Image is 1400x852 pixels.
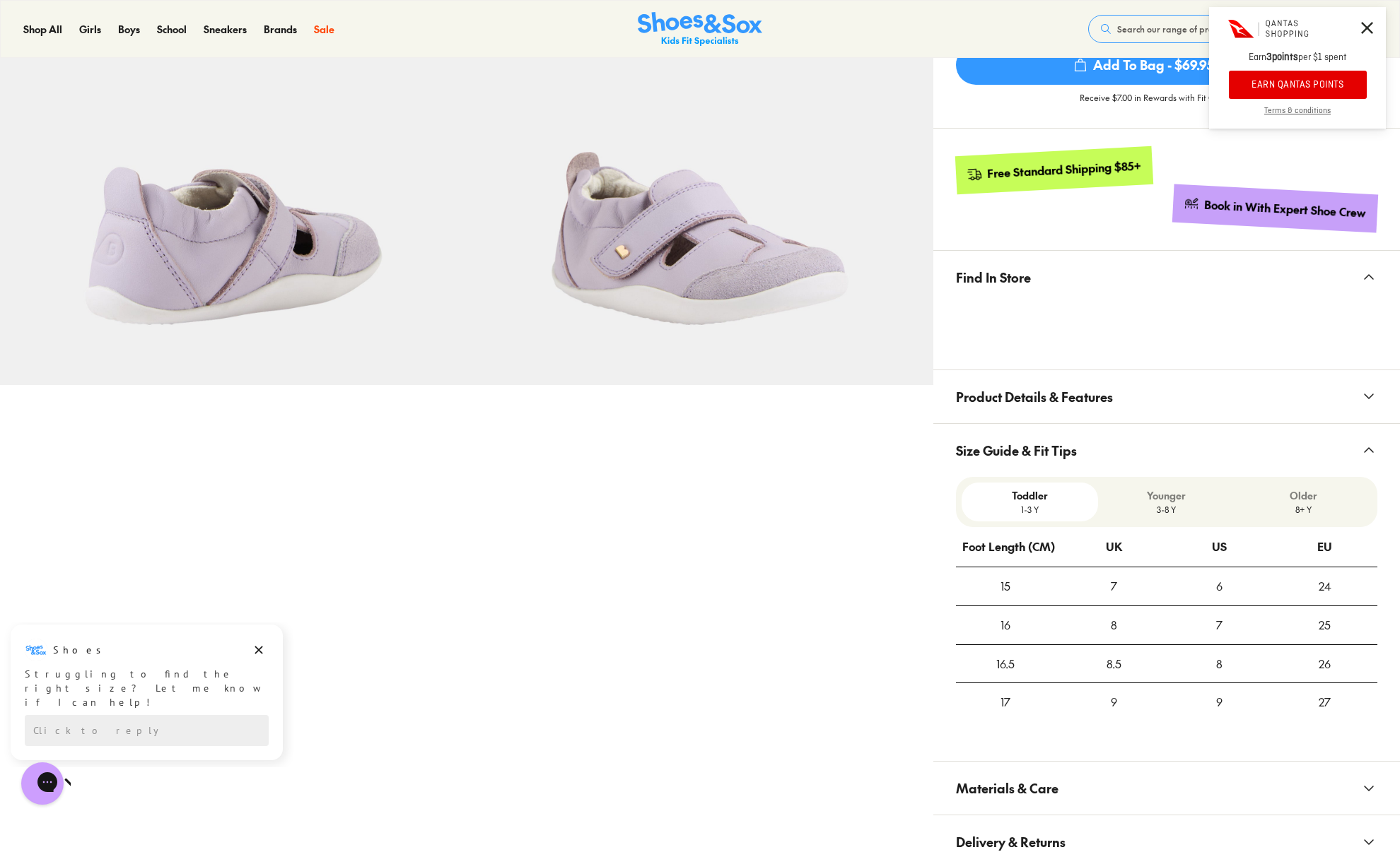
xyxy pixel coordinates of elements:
button: EARN QANTAS POINTS [1229,71,1367,99]
iframe: Find in Store [956,304,1377,353]
p: Toddler [967,488,1092,503]
button: Size Guide & Fit Tips [933,424,1400,477]
div: 9 [1167,683,1272,721]
a: Sale [314,22,334,37]
span: Find In Store [956,256,1031,298]
div: 8.5 [1061,645,1167,683]
div: 8 [1061,606,1167,644]
p: 1-3 Y [967,503,1092,516]
a: Sneakers [204,22,247,37]
strong: 3 points [1266,51,1298,64]
div: 17 [956,683,1054,721]
div: Reply to the campaigns [25,93,269,124]
p: Younger [1104,488,1229,503]
div: 9 [1061,683,1167,721]
span: Search our range of products [1117,23,1234,35]
a: Shoes & Sox [638,12,762,47]
div: EU [1317,528,1332,566]
div: 16.5 [956,645,1054,683]
span: Materials & Care [956,767,1058,809]
a: Book in With Expert Shoe Crew [1172,184,1378,232]
a: Shop All [23,22,62,37]
button: Materials & Care [933,762,1400,815]
img: SNS_Logo_Responsive.svg [638,12,762,47]
div: Free Standard Shipping $85+ [987,158,1142,181]
div: Struggling to find the right size? Let me know if I can help! [25,45,269,87]
a: Boys [118,22,140,37]
a: Girls [79,22,101,37]
button: Dismiss campaign [249,18,269,37]
div: 7 [1167,606,1272,644]
div: 7 [1061,567,1167,605]
div: US [1212,528,1227,566]
p: Receive $7.00 in Rewards with Fit Club [1080,91,1226,117]
div: 8 [1167,645,1272,683]
div: Foot Length (CM) [962,528,1055,566]
p: Older [1241,488,1366,503]
div: 16 [956,606,1054,644]
a: Brands [264,22,297,37]
div: 26 [1272,645,1377,683]
a: Terms & conditions [1209,106,1386,129]
div: 6 [1167,567,1272,605]
span: Add To Bag - $69.95 [956,45,1331,85]
button: Find In Store [933,251,1400,304]
button: Search our range of products [1088,15,1292,43]
button: Product Details & Features [933,370,1400,423]
div: 25 [1272,606,1377,644]
span: Size Guide & Fit Tips [956,430,1077,471]
div: 24 [1272,567,1377,605]
p: Earn per $1 spent [1209,51,1386,71]
h3: Shoes [53,20,109,35]
div: Book in With Expert Shoe Crew [1204,197,1367,221]
p: 3-8 Y [1104,503,1229,516]
div: UK [1106,528,1122,566]
button: Add To Bag - $69.95 [956,45,1331,85]
a: Free Standard Shipping $85+ [955,146,1153,194]
img: Shoes logo [25,16,47,39]
iframe: Gorgias live chat messenger [14,757,71,810]
div: Campaign message [11,2,283,138]
p: 8+ Y [1241,503,1366,516]
div: 27 [1272,683,1377,721]
div: Message from Shoes. Struggling to find the right size? Let me know if I can help! [11,16,283,87]
a: School [157,22,187,37]
span: Product Details & Features [956,376,1113,418]
div: 15 [956,567,1054,605]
